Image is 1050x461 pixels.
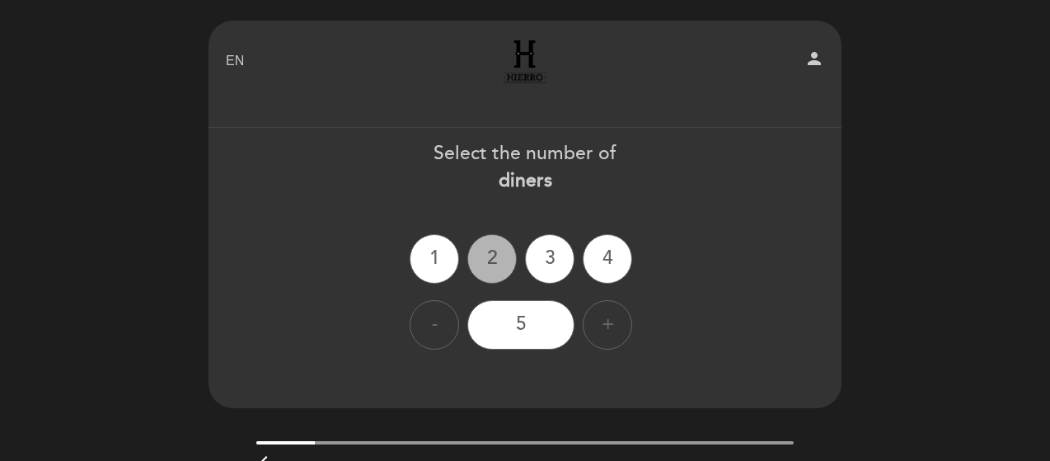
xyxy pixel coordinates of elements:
b: diners [499,169,552,192]
div: 4 [583,234,632,284]
div: Select the number of [208,140,842,195]
div: 5 [467,300,574,350]
a: Hierro [GEOGRAPHIC_DATA] [422,39,628,84]
div: 2 [467,234,517,284]
div: 1 [410,234,459,284]
div: 3 [525,234,574,284]
button: person [804,49,824,74]
div: - [410,300,459,350]
div: + [583,300,632,350]
i: person [804,49,824,68]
